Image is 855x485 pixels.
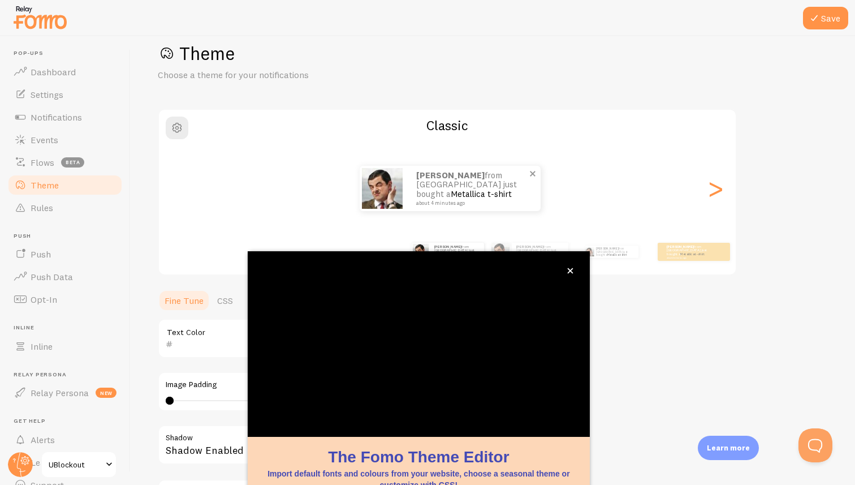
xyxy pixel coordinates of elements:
[667,244,694,249] strong: [PERSON_NAME]
[7,428,123,451] a: Alerts
[31,89,63,100] span: Settings
[158,42,828,65] h1: Theme
[96,388,116,398] span: new
[31,66,76,78] span: Dashboard
[12,3,68,32] img: fomo-relay-logo-orange.svg
[31,271,73,282] span: Push Data
[158,425,497,466] div: Shadow Enabled
[210,289,240,312] a: CSS
[7,288,123,311] a: Opt-In
[585,247,594,256] img: Fomo
[564,265,576,277] button: close,
[61,157,84,168] span: beta
[7,174,123,196] a: Theme
[7,106,123,128] a: Notifications
[159,117,736,134] h2: Classic
[31,294,57,305] span: Opt-In
[261,446,576,468] h1: The Fomo Theme Editor
[7,61,123,83] a: Dashboard
[451,188,512,199] a: Metallica t-shirt
[798,428,832,462] iframe: Help Scout Beacon - Open
[31,111,82,123] span: Notifications
[158,68,429,81] p: Choose a theme for your notifications
[434,244,480,259] p: from [GEOGRAPHIC_DATA] just bought a
[7,196,123,219] a: Rules
[607,253,627,256] a: Metallica t-shirt
[416,170,485,181] strong: [PERSON_NAME]
[14,50,123,57] span: Pop-ups
[7,335,123,358] a: Inline
[14,371,123,379] span: Relay Persona
[31,202,53,213] span: Rules
[31,157,54,168] span: Flows
[596,247,619,250] strong: [PERSON_NAME]
[14,418,123,425] span: Get Help
[680,252,705,256] a: Metallica t-shirt
[166,380,489,390] label: Image Padding
[158,289,210,312] a: Fine Tune
[31,341,53,352] span: Inline
[667,256,711,259] small: about 4 minutes ago
[596,246,634,258] p: from [GEOGRAPHIC_DATA] just bought a
[698,436,759,460] div: Learn more
[516,244,564,259] p: from [GEOGRAPHIC_DATA] just bought a
[31,434,55,445] span: Alerts
[709,148,722,229] div: Next slide
[7,265,123,288] a: Push Data
[14,324,123,332] span: Inline
[491,243,509,261] img: Fomo
[416,171,529,206] p: from [GEOGRAPHIC_DATA] just bought a
[31,248,51,260] span: Push
[516,244,543,249] strong: [PERSON_NAME]
[667,244,712,259] p: from [GEOGRAPHIC_DATA] just bought a
[49,458,102,471] span: UBlockout
[31,387,89,398] span: Relay Persona
[14,233,123,240] span: Push
[416,200,526,206] small: about 4 minutes ago
[7,243,123,265] a: Push
[41,451,117,478] a: UBlockout
[412,243,429,260] img: Fomo
[31,179,59,191] span: Theme
[7,381,123,404] a: Relay Persona new
[707,443,750,453] p: Learn more
[31,134,58,145] span: Events
[7,151,123,174] a: Flows beta
[434,244,461,249] strong: [PERSON_NAME]
[7,83,123,106] a: Settings
[7,128,123,151] a: Events
[362,168,403,209] img: Fomo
